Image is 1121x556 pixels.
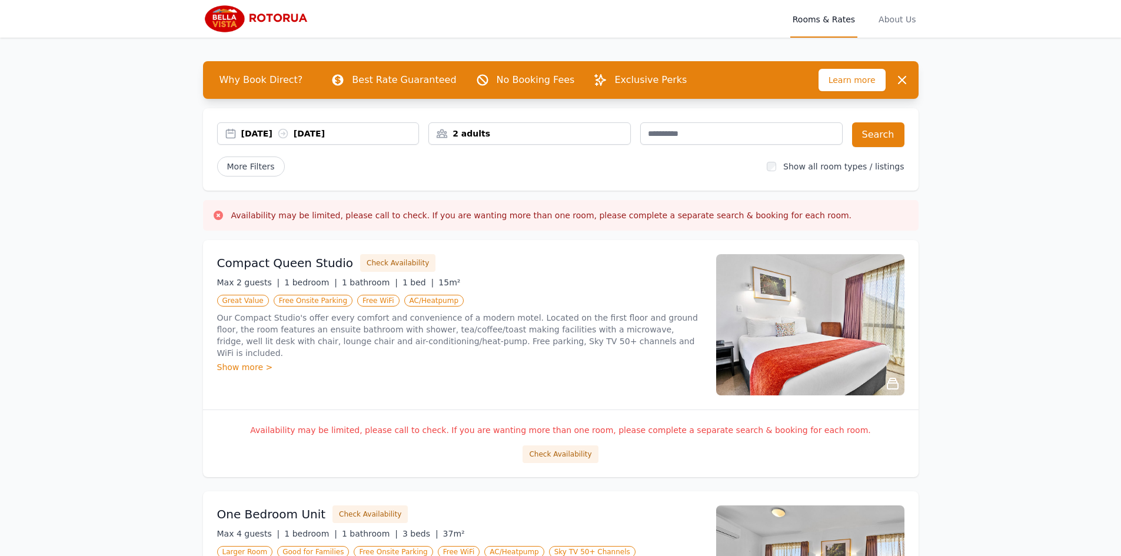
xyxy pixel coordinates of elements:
button: Check Availability [332,505,408,523]
p: Best Rate Guaranteed [352,73,456,87]
span: AC/Heatpump [404,295,464,307]
h3: Compact Queen Studio [217,255,354,271]
label: Show all room types / listings [783,162,904,171]
span: 1 bathroom | [342,529,398,538]
span: Max 4 guests | [217,529,280,538]
span: More Filters [217,157,285,177]
span: 37m² [443,529,465,538]
button: Check Availability [523,445,598,463]
span: Why Book Direct? [210,68,312,92]
p: Availability may be limited, please call to check. If you are wanting more than one room, please ... [217,424,904,436]
h3: One Bedroom Unit [217,506,326,522]
div: 2 adults [429,128,630,139]
span: Learn more [819,69,886,91]
p: Exclusive Perks [614,73,687,87]
span: 3 beds | [403,529,438,538]
span: 1 bed | [403,278,434,287]
img: Bella Vista Rotorua [203,5,317,33]
span: 15m² [438,278,460,287]
button: Search [852,122,904,147]
span: 1 bedroom | [284,278,337,287]
div: [DATE] [DATE] [241,128,419,139]
p: No Booking Fees [497,73,575,87]
h3: Availability may be limited, please call to check. If you are wanting more than one room, please ... [231,209,852,221]
div: Show more > [217,361,702,373]
p: Our Compact Studio's offer every comfort and convenience of a modern motel. Located on the first ... [217,312,702,359]
span: Max 2 guests | [217,278,280,287]
span: 1 bathroom | [342,278,398,287]
span: Free Onsite Parking [274,295,352,307]
span: Free WiFi [357,295,400,307]
button: Check Availability [360,254,435,272]
span: Great Value [217,295,269,307]
span: 1 bedroom | [284,529,337,538]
